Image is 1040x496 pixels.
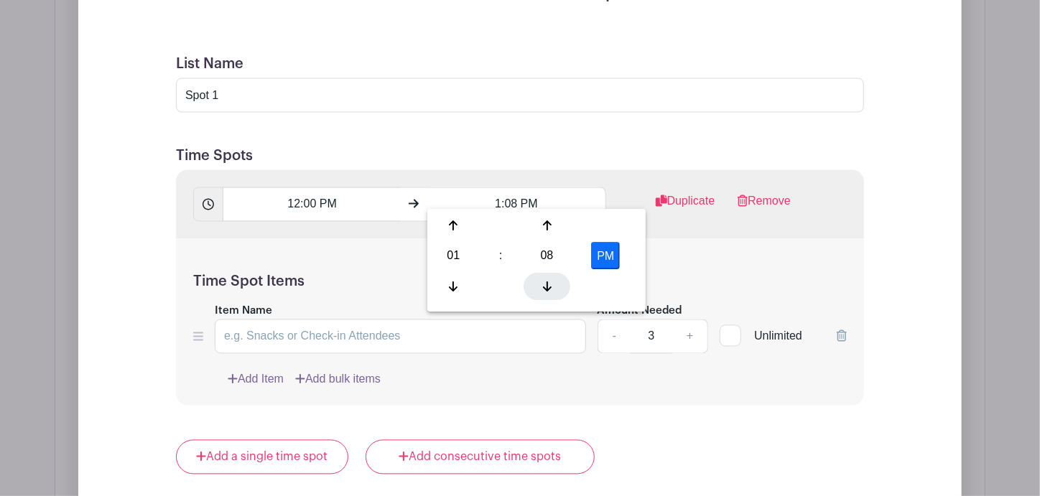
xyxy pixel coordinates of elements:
div: Decrement Minute [524,273,570,300]
input: e.g. Things or volunteers we need for the event [176,78,864,113]
div: Pick Hour [430,243,477,270]
a: Add bulk items [295,371,381,388]
div: : [482,243,520,270]
div: Increment Minute [524,212,570,240]
a: - [598,319,631,354]
a: Remove [738,193,791,222]
a: Duplicate [656,193,715,222]
div: Pick Minute [524,243,570,270]
div: Decrement Hour [430,273,477,300]
button: PM [591,243,620,270]
a: Add a single time spot [176,440,348,474]
label: Item Name [215,304,272,320]
a: Add consecutive time spots [366,440,595,474]
h5: Time Spots [176,147,864,164]
a: Add Item [228,371,284,388]
input: Set Start Time [223,187,401,222]
input: Set End Time [427,187,605,222]
label: List Name [176,55,243,72]
input: e.g. Snacks or Check-in Attendees [215,319,586,354]
span: Unlimited [754,330,802,342]
h5: Time Spot Items [193,273,847,291]
a: + [672,319,708,354]
div: Increment Hour [430,212,477,240]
